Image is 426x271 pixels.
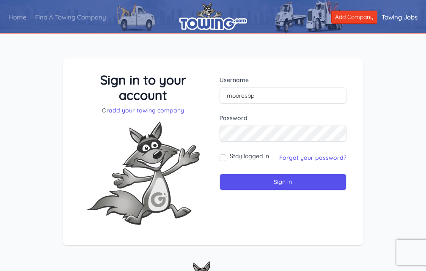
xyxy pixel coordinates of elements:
[31,6,110,29] a: Find A Towing Company
[220,76,347,84] label: Username
[179,2,247,30] img: logo.png
[377,6,422,29] a: Towing Jobs
[220,174,347,190] input: Sign in
[220,114,347,122] label: Password
[80,72,207,103] h3: Sign in to your account
[4,6,31,29] a: Home
[230,152,269,160] label: Stay logged in
[80,115,206,232] img: Fox-Excited.png
[109,107,184,114] a: add your towing company
[279,154,346,162] a: Forgot your password?
[80,106,207,115] p: Or
[331,11,377,24] a: Add Company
